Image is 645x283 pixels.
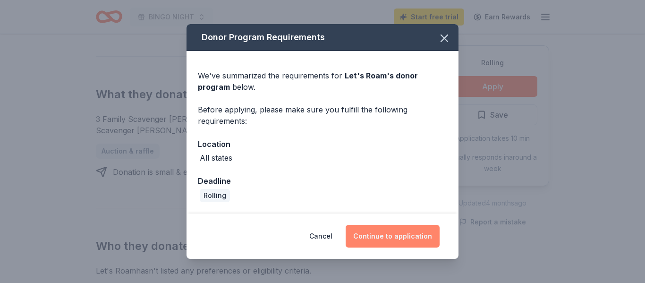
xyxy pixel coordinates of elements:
button: Continue to application [346,225,440,248]
div: We've summarized the requirements for below. [198,70,447,93]
div: All states [200,152,232,163]
button: Cancel [309,225,332,248]
div: Location [198,138,447,150]
div: Deadline [198,175,447,187]
div: Donor Program Requirements [187,24,458,51]
div: Before applying, please make sure you fulfill the following requirements: [198,104,447,127]
div: Rolling [200,189,230,202]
